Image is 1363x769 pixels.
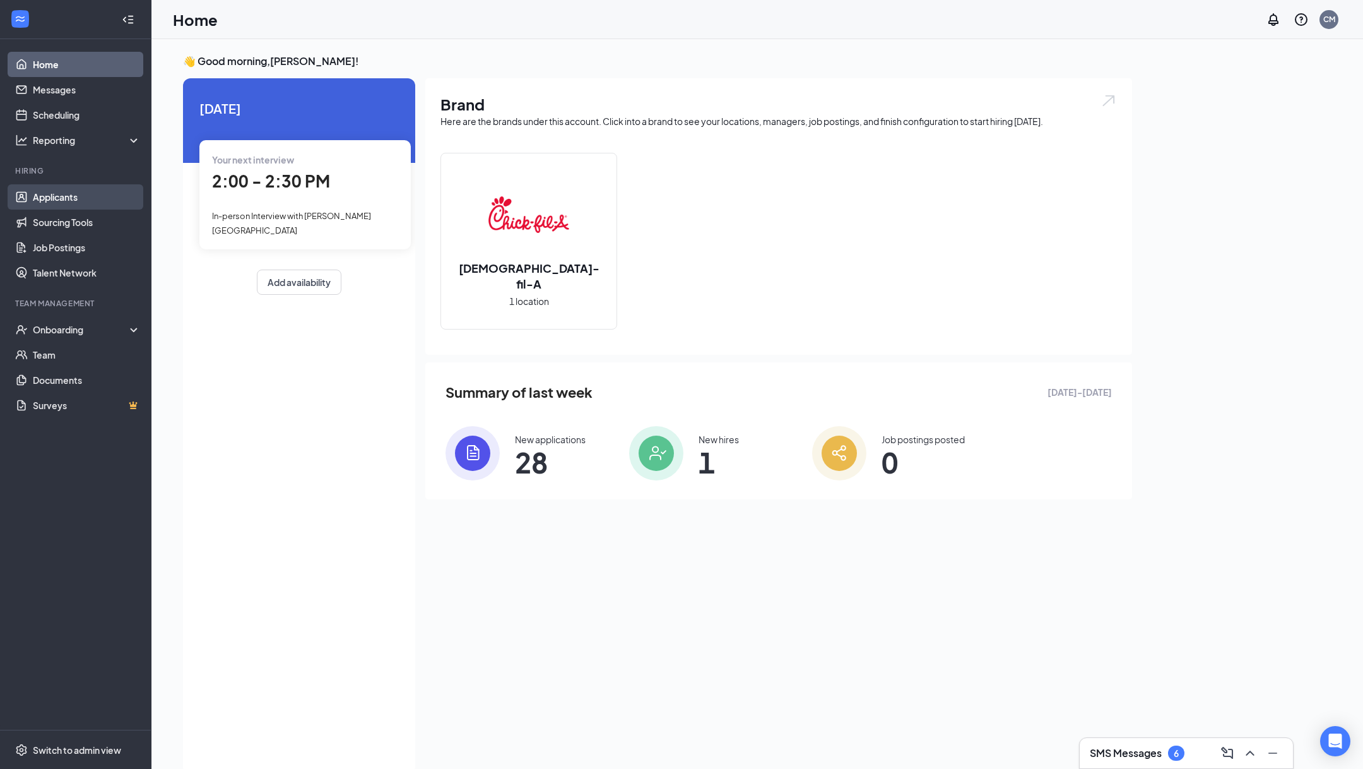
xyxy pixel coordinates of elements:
[812,426,866,480] img: icon
[33,744,121,756] div: Switch to admin view
[1174,748,1179,759] div: 6
[1047,385,1112,399] span: [DATE] - [DATE]
[699,451,739,474] span: 1
[1217,743,1237,763] button: ComposeMessage
[1265,746,1280,761] svg: Minimize
[515,433,586,446] div: New applications
[1220,746,1235,761] svg: ComposeMessage
[33,77,141,102] a: Messages
[33,102,141,128] a: Scheduling
[199,98,399,118] span: [DATE]
[1240,743,1260,763] button: ChevronUp
[1294,12,1309,27] svg: QuestionInfo
[212,170,330,191] span: 2:00 - 2:30 PM
[212,211,371,235] span: In-person Interview with [PERSON_NAME][GEOGRAPHIC_DATA]
[699,433,739,446] div: New hires
[440,115,1117,128] div: Here are the brands under this account. Click into a brand to see your locations, managers, job p...
[441,260,617,292] h2: [DEMOGRAPHIC_DATA]-fil-A
[33,323,130,336] div: Onboarding
[1100,93,1117,108] img: open.6027fd2a22e1237b5b06.svg
[1320,726,1350,756] div: Open Intercom Messenger
[212,154,294,165] span: Your next interview
[14,13,27,25] svg: WorkstreamLogo
[445,426,500,480] img: icon
[33,260,141,285] a: Talent Network
[1090,746,1162,760] h3: SMS Messages
[1266,12,1281,27] svg: Notifications
[1242,746,1258,761] svg: ChevronUp
[33,184,141,210] a: Applicants
[488,174,569,255] img: Chick-fil-A
[882,451,965,474] span: 0
[33,210,141,235] a: Sourcing Tools
[15,298,138,309] div: Team Management
[509,294,549,308] span: 1 location
[257,270,341,295] button: Add availability
[882,433,965,446] div: Job postings posted
[445,381,593,403] span: Summary of last week
[1323,14,1335,25] div: CM
[122,13,134,26] svg: Collapse
[33,367,141,393] a: Documents
[33,342,141,367] a: Team
[173,9,218,30] h1: Home
[183,54,1132,68] h3: 👋 Good morning, [PERSON_NAME] !
[440,93,1117,115] h1: Brand
[15,323,28,336] svg: UserCheck
[15,744,28,756] svg: Settings
[33,134,141,146] div: Reporting
[629,426,683,480] img: icon
[1263,743,1283,763] button: Minimize
[15,134,28,146] svg: Analysis
[33,235,141,260] a: Job Postings
[33,393,141,418] a: SurveysCrown
[515,451,586,474] span: 28
[33,52,141,77] a: Home
[15,165,138,176] div: Hiring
